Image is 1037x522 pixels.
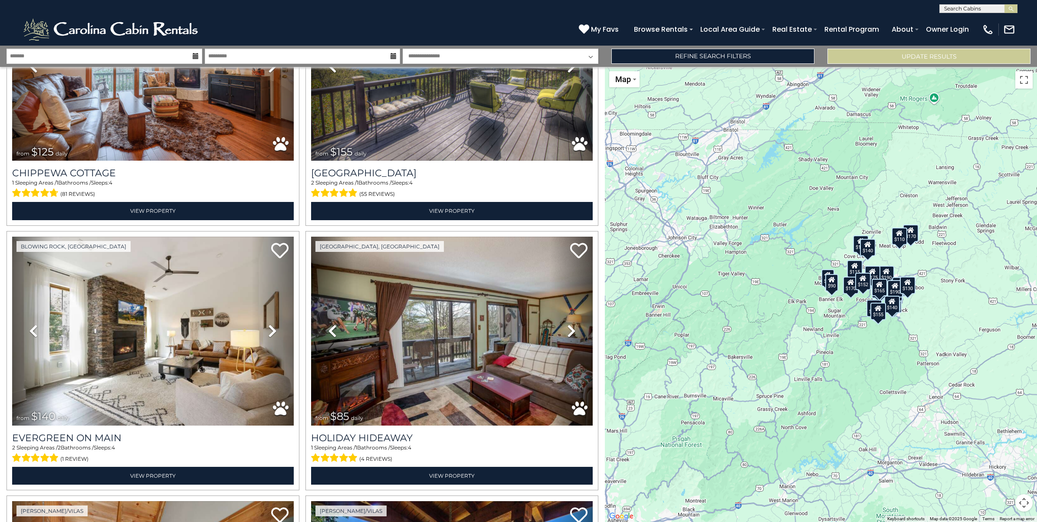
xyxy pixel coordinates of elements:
[31,145,54,158] span: $125
[611,49,814,64] a: Refine Search Filters
[58,444,61,451] span: 2
[1000,516,1034,521] a: Report a map error
[409,179,413,186] span: 4
[860,239,876,256] div: $140
[60,188,95,200] span: (81 reviews)
[12,444,15,451] span: 2
[12,237,294,426] img: thumbnail_167183510.jpeg
[359,453,392,465] span: (4 reviews)
[866,300,882,317] div: $180
[330,145,353,158] span: $155
[607,511,636,522] img: Google
[351,415,363,421] span: daily
[57,415,69,421] span: daily
[12,432,294,444] a: Evergreen On Main
[821,269,834,287] div: $85
[900,277,916,294] div: $130
[311,179,593,200] div: Sleeping Areas / Bathrooms / Sleeps:
[847,260,863,278] div: $115
[315,415,328,421] span: from
[22,17,202,43] img: White-1-2.png
[855,273,871,290] div: $152
[109,179,112,186] span: 4
[825,274,838,291] div: $90
[16,150,30,157] span: from
[357,179,358,186] span: 1
[112,444,115,451] span: 4
[820,22,883,37] a: Rental Program
[16,415,30,421] span: from
[1015,494,1033,512] button: Map camera controls
[31,410,56,423] span: $140
[982,23,994,36] img: phone-regular-white.png
[12,179,14,186] span: 1
[696,22,764,37] a: Local Area Guide
[884,296,900,313] div: $140
[982,516,994,521] a: Terms
[609,71,640,87] button: Change map style
[615,75,631,84] span: Map
[355,444,357,451] span: 1
[1003,23,1015,36] img: mail-regular-white.png
[887,516,925,522] button: Keyboard shortcuts
[887,280,903,297] div: $190
[579,24,621,35] a: My Favs
[1015,71,1033,89] button: Toggle fullscreen view
[311,444,313,451] span: 1
[843,277,859,294] div: $170
[853,235,869,253] div: $185
[311,444,593,465] div: Sleeping Areas / Bathrooms / Sleeps:
[870,303,886,320] div: $155
[311,237,593,426] img: thumbnail_163267576.jpeg
[311,167,593,179] h3: Cloud Forest Lane
[60,453,89,465] span: (1 review)
[354,150,367,157] span: daily
[330,410,349,423] span: $85
[315,150,328,157] span: from
[56,179,58,186] span: 1
[311,167,593,179] a: [GEOGRAPHIC_DATA]
[359,188,395,200] span: (55 reviews)
[12,179,294,200] div: Sleeping Areas / Bathrooms / Sleeps:
[16,241,131,252] a: Blowing Rock, [GEOGRAPHIC_DATA]
[12,467,294,485] a: View Property
[930,516,977,521] span: Map data ©2025 Google
[570,242,587,261] a: Add to favorites
[16,505,88,516] a: [PERSON_NAME]/Vilas
[892,228,907,245] div: $110
[12,202,294,220] a: View Property
[768,22,816,37] a: Real Estate
[315,505,387,516] a: [PERSON_NAME]/Vilas
[872,279,887,296] div: $165
[311,202,593,220] a: View Property
[56,150,68,157] span: daily
[827,49,1030,64] button: Update Results
[408,444,411,451] span: 4
[922,22,973,37] a: Owner Login
[315,241,444,252] a: [GEOGRAPHIC_DATA], [GEOGRAPHIC_DATA]
[607,511,636,522] a: Open this area in Google Maps (opens a new window)
[879,266,894,283] div: $190
[12,167,294,179] a: Chippewa Cottage
[311,432,593,444] a: Holiday Hideaway
[903,225,919,242] div: $170
[12,444,294,465] div: Sleeping Areas / Bathrooms / Sleeps:
[630,22,692,37] a: Browse Rentals
[591,24,619,35] span: My Favs
[311,467,593,485] a: View Property
[865,266,880,283] div: $175
[887,22,918,37] a: About
[311,179,314,186] span: 2
[271,242,289,261] a: Add to favorites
